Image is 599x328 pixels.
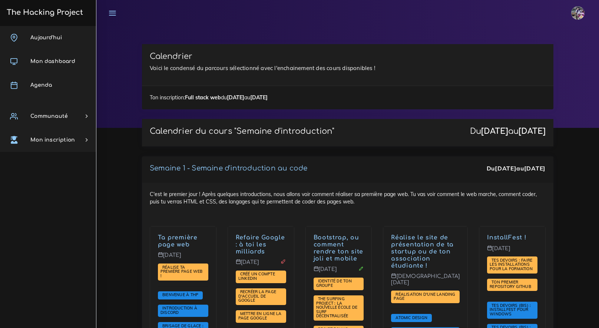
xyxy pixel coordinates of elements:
div: Du au [487,164,546,173]
div: Du au [470,127,546,136]
span: Créé un compte LinkedIn [238,271,275,281]
strong: [DATE] [519,127,546,136]
a: Réalise ta première page web ! [160,265,203,278]
span: Le projet de toute une semaine ! Tu vas réaliser la page de présentation d'une organisation de to... [391,291,460,303]
p: C'est le premier jour ! Après quelques introductions, nous allons voir comment réaliser sa premiè... [158,234,208,248]
span: Aujourd'hui [30,35,62,40]
a: Tes devoirs (bis) : Installfest pour Windows [490,303,531,317]
strong: [DATE] [250,94,268,101]
a: Réalisation d'une landing page [394,292,455,302]
p: [DATE] [236,259,286,271]
p: Après avoir vu comment faire ses première pages, nous allons te montrer Bootstrap, un puissant fr... [314,234,364,262]
span: Dans ce projet, nous te demanderons de coder ta première page web. Ce sera l'occasion d'appliquer... [158,264,208,280]
span: Tu vas devoir refaire la page d'accueil de The Surfing Project, une école de code décentralisée. ... [314,295,364,321]
span: Tes devoirs : faire les installations pour la formation [490,258,535,271]
span: Salut à toi et bienvenue à The Hacking Project. Que tu sois avec nous pour 3 semaines, 12 semaine... [158,291,203,299]
span: Recréer la page d'accueil de Google [238,289,276,303]
span: Introduction à Discord [160,305,197,315]
span: Mon dashboard [30,59,75,64]
p: Voici le condensé du parcours sélectionné avec l'enchainement des cours disponibles ! [150,64,546,73]
a: Créé un compte LinkedIn [238,272,275,281]
a: Bienvenue à THP [160,292,200,298]
span: Pour ce projet, nous allons te proposer d'utiliser ton nouveau terminal afin de faire marcher Git... [487,279,537,291]
span: Communauté [30,113,68,119]
a: Identité de ton groupe [316,279,352,288]
p: C'est l'heure de ton premier véritable projet ! Tu vas recréer la très célèbre page d'accueil de ... [236,234,286,255]
a: Ta première page web [158,234,198,248]
strong: Full stack web [185,94,221,101]
span: Agenda [30,82,52,88]
h3: The Hacking Project [4,9,83,17]
a: The Surfing Project : la nouvelle école de surf décentralisée [316,296,358,319]
span: Utilise tout ce que tu as vu jusqu'à présent pour faire profiter à la terre entière de ton super ... [236,310,286,323]
span: Ton premier repository GitHub [490,279,533,289]
span: Nous allons te montrer comment mettre en place WSL 2 sur ton ordinateur Windows 10. Ne le fait pa... [487,302,537,318]
span: Pour cette session, nous allons utiliser Discord, un puissant outil de gestion de communauté. Nou... [158,305,208,317]
span: The Surfing Project : la nouvelle école de surf décentralisée [316,296,358,318]
strong: [DATE] [227,94,244,101]
span: Mon inscription [30,137,75,143]
div: Ton inscription: du au [142,86,553,109]
strong: [DATE] [481,127,508,136]
span: Mettre en ligne la page Google [238,311,282,321]
span: Nous allons te donner des devoirs pour le weekend : faire en sorte que ton ordinateur soit prêt p... [487,256,537,273]
a: InstallFest ! [487,234,526,241]
a: Bootstrap, ou comment rendre ton site joli et mobile [314,234,364,262]
a: Semaine 1 - Semaine d'introduction au code [150,165,307,172]
i: Corrections cette journée là [358,266,364,271]
strong: [DATE] [524,165,546,172]
span: Identité de ton groupe [316,278,352,288]
p: Journée InstallFest - Git & Github [487,234,537,241]
a: Introduction à Discord [160,306,197,315]
img: eg54bupqcshyolnhdacp.jpg [571,6,585,20]
p: [DEMOGRAPHIC_DATA][DATE] [391,273,460,291]
strong: [DATE] [495,165,516,172]
h3: Calendrier [150,52,546,61]
span: Nous allons te demander d'imaginer l'univers autour de ton groupe de travail. [314,278,364,290]
p: Calendrier du cours "Semaine d'introduction" [150,127,334,136]
a: Mettre en ligne la page Google [238,311,282,321]
a: Recréer la page d'accueil de Google [238,289,276,303]
a: Refaire Google : à toi les milliards [236,234,285,255]
i: Projet à rendre ce jour-là [281,259,286,264]
p: [DATE] [158,252,208,264]
a: Atomic Design [394,315,429,320]
span: Bienvenue à THP [160,292,200,297]
span: Tu vas voir comment penser composants quand tu fais des pages web. [391,314,432,322]
span: Dans ce projet, tu vas mettre en place un compte LinkedIn et le préparer pour ta future vie. [236,271,286,283]
span: L'intitulé du projet est simple, mais le projet sera plus dur qu'il n'y parait. [236,288,286,305]
p: Et voilà ! Nous te donnerons les astuces marketing pour bien savoir vendre un concept ou une idée... [391,234,460,269]
a: Réalise le site de présentation de ta startup ou de ton association étudiante ! [391,234,454,269]
p: [DATE] [487,245,537,257]
a: Ton premier repository GitHub [490,280,533,289]
p: [DATE] [314,266,364,278]
a: Tes devoirs : faire les installations pour la formation [490,258,535,272]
